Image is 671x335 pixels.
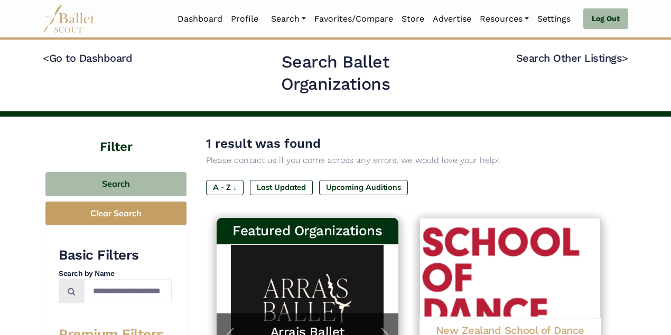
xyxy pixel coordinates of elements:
input: Search by names... [84,279,172,304]
code: < [43,51,49,64]
button: Search [45,172,187,197]
a: Search Other Listings> [516,52,628,64]
a: <Go to Dashboard [43,52,132,64]
a: Search [267,8,310,30]
a: Advertise [428,8,476,30]
a: Profile [227,8,263,30]
h4: Filter [43,117,189,156]
label: A - Z ↓ [206,180,244,195]
a: Settings [533,8,575,30]
h3: Basic Filters [59,246,172,264]
a: Resources [476,8,533,30]
a: Dashboard [173,8,227,30]
a: Favorites/Compare [310,8,397,30]
p: Please contact us if you come across any errors, we would love your help! [206,154,611,167]
img: Logo [420,218,601,319]
h3: Featured Organizations [225,222,390,240]
a: Store [397,8,428,30]
label: Upcoming Auditions [319,180,408,195]
h2: Search Ballet Organizations [229,51,443,95]
h4: Search by Name [59,269,172,279]
code: > [622,51,628,64]
span: 1 result was found [206,136,321,151]
label: Last Updated [250,180,313,195]
button: Clear Search [45,202,187,225]
a: Log Out [583,8,628,30]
